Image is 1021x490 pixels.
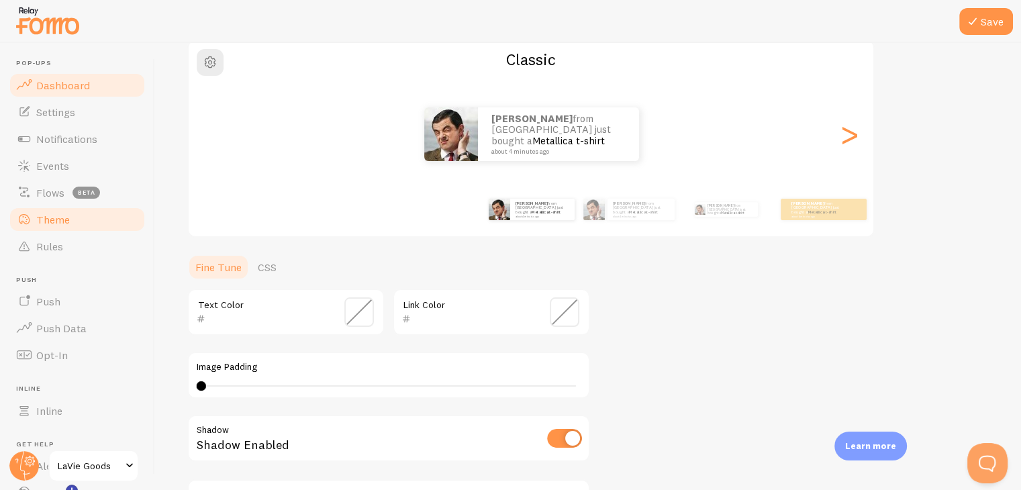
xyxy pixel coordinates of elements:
[613,201,669,217] p: from [GEOGRAPHIC_DATA] just bought a
[708,202,752,217] p: from [GEOGRAPHIC_DATA] just bought a
[36,348,68,362] span: Opt-In
[491,113,626,155] p: from [GEOGRAPHIC_DATA] just bought a
[489,199,510,220] img: Fomo
[845,440,896,452] p: Learn more
[36,404,62,418] span: Inline
[36,322,87,335] span: Push Data
[36,186,64,199] span: Flows
[58,458,121,474] span: LaVie Goods
[8,288,146,315] a: Push
[613,201,645,206] strong: [PERSON_NAME]
[250,254,285,281] a: CSS
[8,126,146,152] a: Notifications
[491,112,573,125] strong: [PERSON_NAME]
[187,254,250,281] a: Fine Tune
[16,276,146,285] span: Push
[8,72,146,99] a: Dashboard
[791,215,844,217] small: about 4 minutes ago
[36,295,60,308] span: Push
[834,432,907,460] div: Learn more
[189,49,873,70] h2: Classic
[197,361,581,373] label: Image Padding
[36,213,70,226] span: Theme
[8,233,146,260] a: Rules
[808,209,836,215] a: Metallica t-shirt
[187,415,590,464] div: Shadow Enabled
[424,107,478,161] img: Fomo
[708,203,734,207] strong: [PERSON_NAME]
[36,159,69,173] span: Events
[48,450,139,482] a: LaVie Goods
[967,443,1008,483] iframe: Help Scout Beacon - Open
[516,201,548,206] strong: [PERSON_NAME]
[36,79,90,92] span: Dashboard
[516,201,569,217] p: from [GEOGRAPHIC_DATA] just bought a
[694,204,705,215] img: Fomo
[532,209,561,215] a: Metallica t-shirt
[36,105,75,119] span: Settings
[8,179,146,206] a: Flows beta
[36,240,63,253] span: Rules
[8,152,146,179] a: Events
[72,187,100,199] span: beta
[613,215,668,217] small: about 4 minutes ago
[629,209,658,215] a: Metallica t-shirt
[583,199,605,220] img: Fomo
[8,206,146,233] a: Theme
[841,86,857,183] div: Next slide
[491,148,622,155] small: about 4 minutes ago
[8,99,146,126] a: Settings
[36,132,97,146] span: Notifications
[791,201,824,206] strong: [PERSON_NAME]
[791,201,845,217] p: from [GEOGRAPHIC_DATA] just bought a
[8,397,146,424] a: Inline
[16,385,146,393] span: Inline
[14,3,81,38] img: fomo-relay-logo-orange.svg
[16,59,146,68] span: Pop-ups
[516,215,568,217] small: about 4 minutes ago
[721,211,744,215] a: Metallica t-shirt
[8,342,146,369] a: Opt-In
[532,134,605,147] a: Metallica t-shirt
[8,315,146,342] a: Push Data
[16,440,146,449] span: Get Help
